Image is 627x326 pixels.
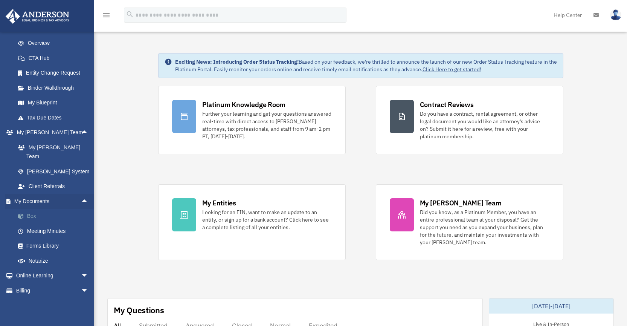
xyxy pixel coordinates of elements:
[11,253,100,268] a: Notarize
[11,110,100,125] a: Tax Due Dates
[420,208,549,246] div: Did you know, as a Platinum Member, you have an entire professional team at your disposal? Get th...
[3,9,72,24] img: Anderson Advisors Platinum Portal
[81,194,96,209] span: arrow_drop_up
[11,36,100,51] a: Overview
[11,223,100,239] a: Meeting Minutes
[11,140,100,164] a: My [PERSON_NAME] Team
[102,13,111,20] a: menu
[423,66,481,73] a: Click Here to get started!
[175,58,557,73] div: Based on your feedback, we're thrilled to announce the launch of our new Order Status Tracking fe...
[5,125,100,140] a: My [PERSON_NAME] Teamarrow_drop_up
[81,125,96,141] span: arrow_drop_up
[610,9,621,20] img: User Pic
[376,184,563,260] a: My [PERSON_NAME] Team Did you know, as a Platinum Member, you have an entire professional team at...
[5,194,100,209] a: My Documentsarrow_drop_up
[81,268,96,284] span: arrow_drop_down
[11,239,100,254] a: Forms Library
[202,110,332,140] div: Further your learning and get your questions answered real-time with direct access to [PERSON_NAM...
[202,100,286,109] div: Platinum Knowledge Room
[5,283,100,298] a: Billingarrow_drop_down
[376,86,563,154] a: Contract Reviews Do you have a contract, rental agreement, or other legal document you would like...
[81,283,96,298] span: arrow_drop_down
[126,10,134,18] i: search
[420,100,474,109] div: Contract Reviews
[11,51,100,66] a: CTA Hub
[202,198,236,208] div: My Entities
[114,305,164,316] div: My Questions
[11,179,100,194] a: Client Referrals
[11,80,100,95] a: Binder Walkthrough
[11,95,100,110] a: My Blueprint
[5,268,100,283] a: Online Learningarrow_drop_down
[11,209,100,224] a: Box
[158,86,346,154] a: Platinum Knowledge Room Further your learning and get your questions answered real-time with dire...
[11,66,100,81] a: Entity Change Request
[102,11,111,20] i: menu
[175,58,299,65] strong: Exciting News: Introducing Order Status Tracking!
[158,184,346,260] a: My Entities Looking for an EIN, want to make an update to an entity, or sign up for a bank accoun...
[202,208,332,231] div: Looking for an EIN, want to make an update to an entity, or sign up for a bank account? Click her...
[420,198,502,208] div: My [PERSON_NAME] Team
[11,164,100,179] a: [PERSON_NAME] System
[420,110,549,140] div: Do you have a contract, rental agreement, or other legal document you would like an attorney's ad...
[5,298,100,313] a: Events Calendar
[489,298,613,314] div: [DATE]-[DATE]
